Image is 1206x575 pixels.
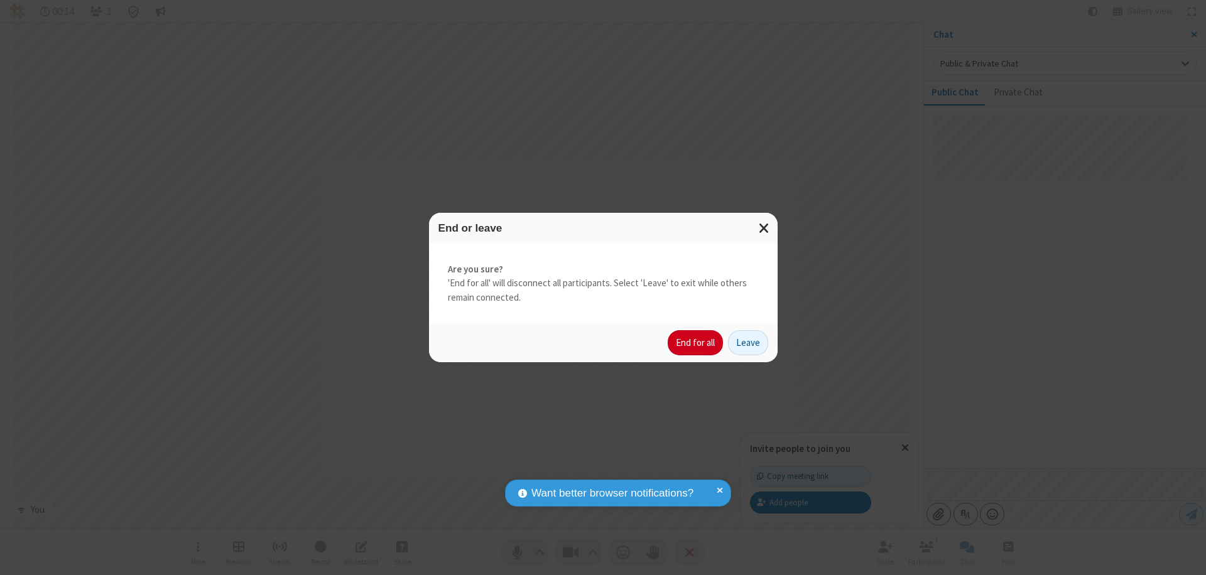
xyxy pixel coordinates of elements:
span: Want better browser notifications? [531,485,693,502]
button: End for all [668,330,723,355]
strong: Are you sure? [448,262,759,277]
button: Close modal [751,213,778,244]
button: Leave [728,330,768,355]
h3: End or leave [438,222,768,234]
div: 'End for all' will disconnect all participants. Select 'Leave' to exit while others remain connec... [429,244,778,324]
